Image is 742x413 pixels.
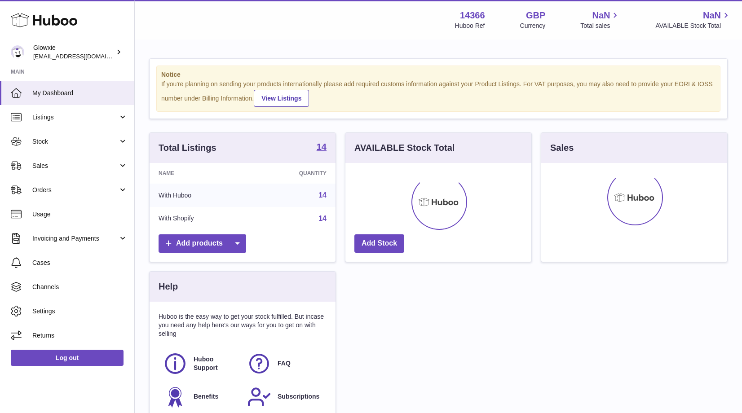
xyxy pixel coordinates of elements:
a: 14 [318,191,327,199]
span: [EMAIL_ADDRESS][DOMAIN_NAME] [33,53,132,60]
h3: Help [159,281,178,293]
a: Huboo Support [163,351,238,376]
span: Orders [32,186,118,194]
p: Huboo is the easy way to get your stock fulfilled. But incase you need any help here's our ways f... [159,312,327,338]
span: NaN [592,9,610,22]
div: Huboo Ref [455,22,485,30]
div: If you're planning on sending your products internationally please add required customs informati... [161,80,715,107]
td: With Huboo [150,184,250,207]
span: Subscriptions [278,392,319,401]
span: FAQ [278,359,291,368]
div: Currency [520,22,546,30]
strong: GBP [526,9,545,22]
a: FAQ [247,351,322,376]
span: Usage [32,210,128,219]
a: NaN Total sales [580,9,620,30]
span: Total sales [580,22,620,30]
a: 14 [318,215,327,222]
span: Listings [32,113,118,122]
th: Quantity [250,163,336,184]
h3: AVAILABLE Stock Total [354,142,455,154]
span: Stock [32,137,118,146]
span: Benefits [194,392,218,401]
img: suraj@glowxie.com [11,45,24,59]
h3: Total Listings [159,142,216,154]
a: Add products [159,234,246,253]
a: 14 [317,142,327,153]
th: Name [150,163,250,184]
span: Settings [32,307,128,316]
a: Subscriptions [247,385,322,409]
span: Returns [32,331,128,340]
span: Invoicing and Payments [32,234,118,243]
strong: 14366 [460,9,485,22]
div: Glowxie [33,44,114,61]
span: Cases [32,259,128,267]
a: NaN AVAILABLE Stock Total [655,9,731,30]
span: Huboo Support [194,355,237,372]
span: My Dashboard [32,89,128,97]
a: Benefits [163,385,238,409]
td: With Shopify [150,207,250,230]
span: AVAILABLE Stock Total [655,22,731,30]
strong: Notice [161,70,715,79]
span: Sales [32,162,118,170]
h3: Sales [550,142,574,154]
strong: 14 [317,142,327,151]
span: NaN [703,9,721,22]
a: View Listings [254,90,309,107]
span: Channels [32,283,128,291]
a: Log out [11,350,124,366]
a: Add Stock [354,234,404,253]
